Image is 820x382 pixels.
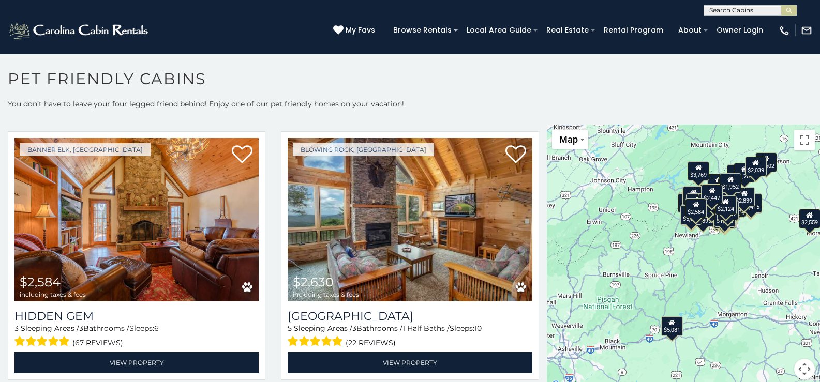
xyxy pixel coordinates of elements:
[661,316,683,335] div: $5,081
[333,25,378,36] a: My Favs
[14,323,259,349] div: Sleeping Areas / Bathrooms / Sleeps:
[740,193,762,213] div: $9,415
[154,324,159,333] span: 6
[8,20,151,41] img: White-1-2.png
[79,324,83,333] span: 3
[707,174,729,193] div: $1,798
[733,187,755,206] div: $2,839
[688,161,709,180] div: $3,769
[14,138,259,301] a: Hidden Gem $2,584 including taxes & fees
[682,187,704,207] div: $3,109
[288,323,532,349] div: Sleeping Areas / Bathrooms / Sleeps:
[755,152,777,172] div: $1,602
[288,309,532,323] a: [GEOGRAPHIC_DATA]
[474,324,482,333] span: 10
[14,138,259,301] img: Hidden Gem
[680,205,702,224] div: $5,836
[288,309,532,323] h3: Blue Ridge View
[798,208,820,228] div: $2,559
[288,324,292,333] span: 5
[711,22,768,38] a: Owner Login
[599,22,668,38] a: Rental Program
[552,130,588,149] button: Change map style
[745,156,767,176] div: $2,039
[541,22,594,38] a: Real Estate
[505,144,526,166] a: Add to favorites
[720,173,741,192] div: $1,952
[14,309,259,323] a: Hidden Gem
[685,198,707,218] div: $2,584
[559,134,578,145] span: Map
[20,274,61,289] span: $2,584
[288,352,532,373] a: View Property
[692,207,714,227] div: $2,893
[232,144,252,166] a: Add to favorites
[686,193,708,213] div: $4,035
[678,193,699,213] div: $2,833
[714,209,736,228] div: $1,476
[673,22,707,38] a: About
[352,324,356,333] span: 3
[14,352,259,373] a: View Property
[683,186,705,205] div: $4,162
[681,206,703,226] div: $4,245
[293,274,334,289] span: $2,630
[72,336,123,349] span: (67 reviews)
[739,194,761,214] div: $3,457
[717,200,739,220] div: $1,807
[20,291,86,298] span: including taxes & fees
[715,195,737,215] div: $2,124
[713,208,735,228] div: $1,597
[293,143,434,156] a: Blowing Rock, [GEOGRAPHIC_DATA]
[779,25,790,36] img: phone-regular-white.png
[697,194,719,213] div: $1,556
[288,138,532,301] a: Blue Ridge View $2,630 including taxes & fees
[346,25,375,36] span: My Favs
[288,138,532,301] img: Blue Ridge View
[14,324,19,333] span: 3
[801,25,812,36] img: mail-regular-white.png
[701,197,723,217] div: $3,865
[733,163,755,182] div: $1,704
[293,291,359,298] span: including taxes & fees
[346,336,396,349] span: (22 reviews)
[794,359,815,379] button: Map camera controls
[701,184,723,204] div: $2,447
[461,22,536,38] a: Local Area Guide
[714,207,736,227] div: $1,778
[20,143,151,156] a: Banner Elk, [GEOGRAPHIC_DATA]
[402,324,450,333] span: 1 Half Baths /
[388,22,457,38] a: Browse Rentals
[794,130,815,150] button: Toggle fullscreen view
